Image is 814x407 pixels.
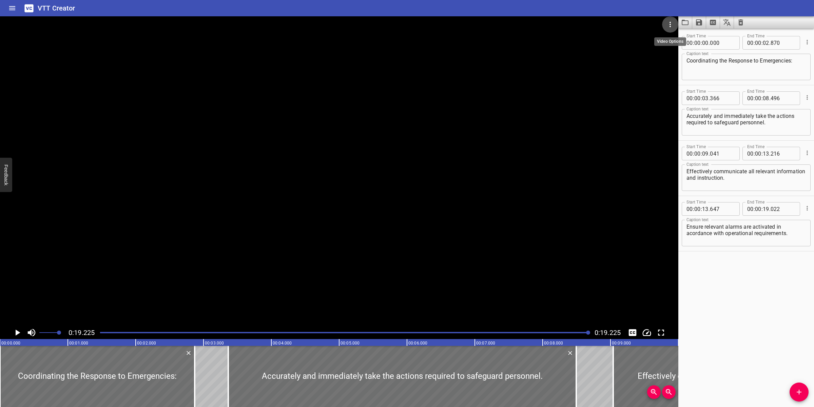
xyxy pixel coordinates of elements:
input: 00 [755,147,761,160]
span: . [709,36,710,50]
input: 19 [763,202,769,216]
input: 00 [747,91,754,105]
span: : [754,147,755,160]
button: Cue Options [803,38,812,47]
button: Extract captions from video [706,16,720,29]
span: : [761,91,763,105]
span: . [769,202,771,216]
input: 00 [694,202,701,216]
text: 00:09.000 [612,341,631,346]
span: : [701,91,702,105]
input: 00 [686,36,693,50]
input: 00 [686,91,693,105]
text: 00:02.000 [137,341,156,346]
span: : [701,202,702,216]
input: 00 [694,36,701,50]
button: Video Options [662,16,678,33]
input: 13 [702,202,709,216]
input: 00 [686,147,693,160]
span: : [754,202,755,216]
input: 000 [710,36,735,50]
svg: Save captions to file [695,18,703,26]
span: : [693,147,694,160]
span: : [701,147,702,160]
button: Translate captions [720,16,734,29]
input: 00 [694,91,701,105]
textarea: Coordinating the Response to Emergencies: [686,57,806,77]
span: . [769,36,771,50]
span: . [709,147,710,160]
input: 216 [771,147,795,160]
h6: VTT Creator [38,3,75,14]
span: : [754,36,755,50]
button: Cue Options [803,148,812,157]
button: Cue Options [803,204,812,213]
span: . [709,91,710,105]
button: Toggle mute [25,326,38,339]
text: 00:03.000 [205,341,224,346]
input: 041 [710,147,735,160]
input: 022 [771,202,795,216]
input: 870 [771,36,795,50]
text: 00:01.000 [69,341,88,346]
text: 00:07.000 [476,341,495,346]
span: : [761,147,763,160]
input: 647 [710,202,735,216]
span: . [709,202,710,216]
input: 08 [763,91,769,105]
input: 00 [755,202,761,216]
span: . [769,147,771,160]
input: 366 [710,91,735,105]
svg: Clear captions [737,18,745,26]
input: 00 [755,91,761,105]
button: Play/Pause [11,326,24,339]
text: 00:08.000 [544,341,563,346]
input: 02 [763,36,769,50]
span: : [693,202,694,216]
input: 496 [771,91,795,105]
input: 00 [747,202,754,216]
div: Cue Options [803,33,811,51]
text: 00:06.000 [408,341,427,346]
button: Delete [184,349,193,357]
input: 00 [747,147,754,160]
button: Toggle fullscreen [655,326,667,339]
div: Cue Options [803,144,811,162]
input: 03 [702,91,709,105]
input: 00 [694,147,701,160]
input: 00 [702,36,709,50]
text: 00:05.000 [341,341,360,346]
input: 00 [686,202,693,216]
span: : [693,91,694,105]
span: : [761,36,763,50]
span: : [701,36,702,50]
span: 0:19.225 [595,329,621,337]
input: 13 [763,147,769,160]
input: 00 [747,36,754,50]
textarea: Effectively communicate all relevant information and instruction. [686,168,806,188]
div: Play progress [100,332,589,333]
button: Zoom Out [662,385,676,399]
svg: Translate captions [723,18,731,26]
button: Zoom In [647,385,661,399]
div: Delete Cue [566,349,574,357]
button: Add Cue [790,383,809,402]
div: Cue Options [803,89,811,106]
span: : [754,91,755,105]
input: 00 [755,36,761,50]
span: 0:19.225 [69,329,95,337]
button: Save captions to file [692,16,706,29]
button: Change Playback Speed [640,326,653,339]
button: Clear captions [734,16,748,29]
button: Delete [566,349,575,357]
input: 09 [702,147,709,160]
button: Cue Options [803,93,812,102]
div: Cue Options [803,199,811,217]
span: : [693,36,694,50]
span: . [769,91,771,105]
button: Load captions from file [678,16,692,29]
text: 00:00.000 [1,341,20,346]
textarea: Accurately and immediately take the actions required to safeguard personnel. [686,113,806,132]
textarea: Ensure relevant alarms are activated in acordance with operational requirements. [686,224,806,243]
button: Toggle captions [626,326,639,339]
